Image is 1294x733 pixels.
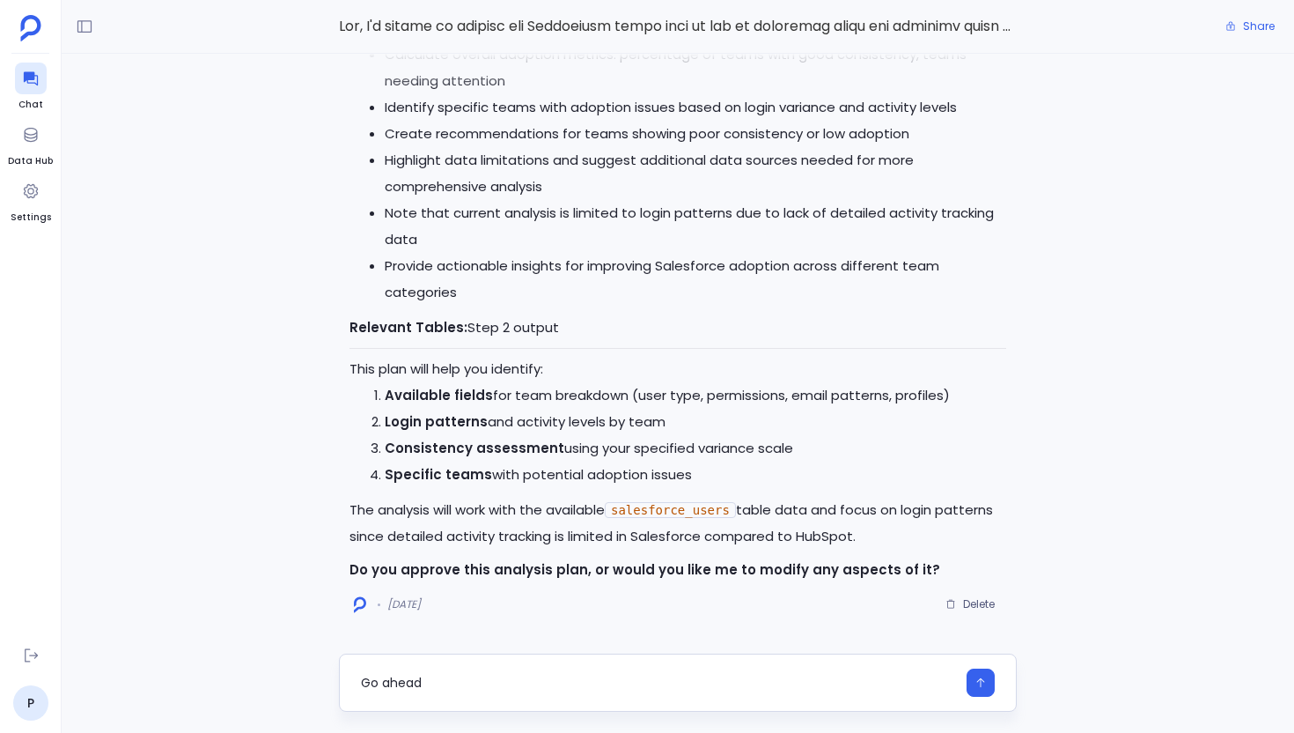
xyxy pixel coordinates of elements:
[385,121,1006,147] li: Create recommendations for teams showing poor consistency or low adoption
[605,502,736,518] code: salesforce_users
[20,15,41,41] img: petavue logo
[349,497,1006,550] p: The analysis will work with the available table data and focus on login patterns since detailed a...
[15,98,47,112] span: Chat
[385,435,1006,462] li: using your specified variance scale
[15,63,47,112] a: Chat
[8,154,53,168] span: Data Hub
[385,253,1006,306] li: Provide actionable insights for improving Salesforce adoption across different team categories
[13,685,48,721] a: P
[11,211,51,225] span: Settings
[339,15,1017,38] span: Hey, I'm trying to analyze our Salesforce usage data to see if different teams are actually using...
[963,597,995,611] span: Delete
[354,596,366,613] img: logo
[385,94,1006,121] li: Identify specific teams with adoption issues based on login variance and activity levels
[11,175,51,225] a: Settings
[934,591,1006,618] button: Delete
[385,462,1006,488] li: with potential adoption issues
[1215,14,1285,39] button: Share
[385,412,488,431] strong: Login patterns
[385,147,1006,200] li: Highlight data limitations and suggest additional data sources needed for more comprehensive anal...
[361,674,956,692] textarea: Go ahead
[385,200,1006,253] li: Note that current analysis is limited to login patterns due to lack of detailed activity tracking...
[385,465,492,484] strong: Specific teams
[349,315,1006,341] p: Step 2 output
[349,318,467,337] strong: Relevant Tables:
[8,119,53,168] a: Data Hub
[349,356,1006,382] p: This plan will help you identify:
[385,386,493,404] strong: Available fields
[385,382,1006,409] li: for team breakdown (user type, permissions, email patterns, profiles)
[387,597,421,611] span: [DATE]
[1243,19,1275,33] span: Share
[349,560,940,579] strong: Do you approve this analysis plan, or would you like me to modify any aspects of it?
[385,409,1006,435] li: and activity levels by team
[385,439,564,457] strong: Consistency assessment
